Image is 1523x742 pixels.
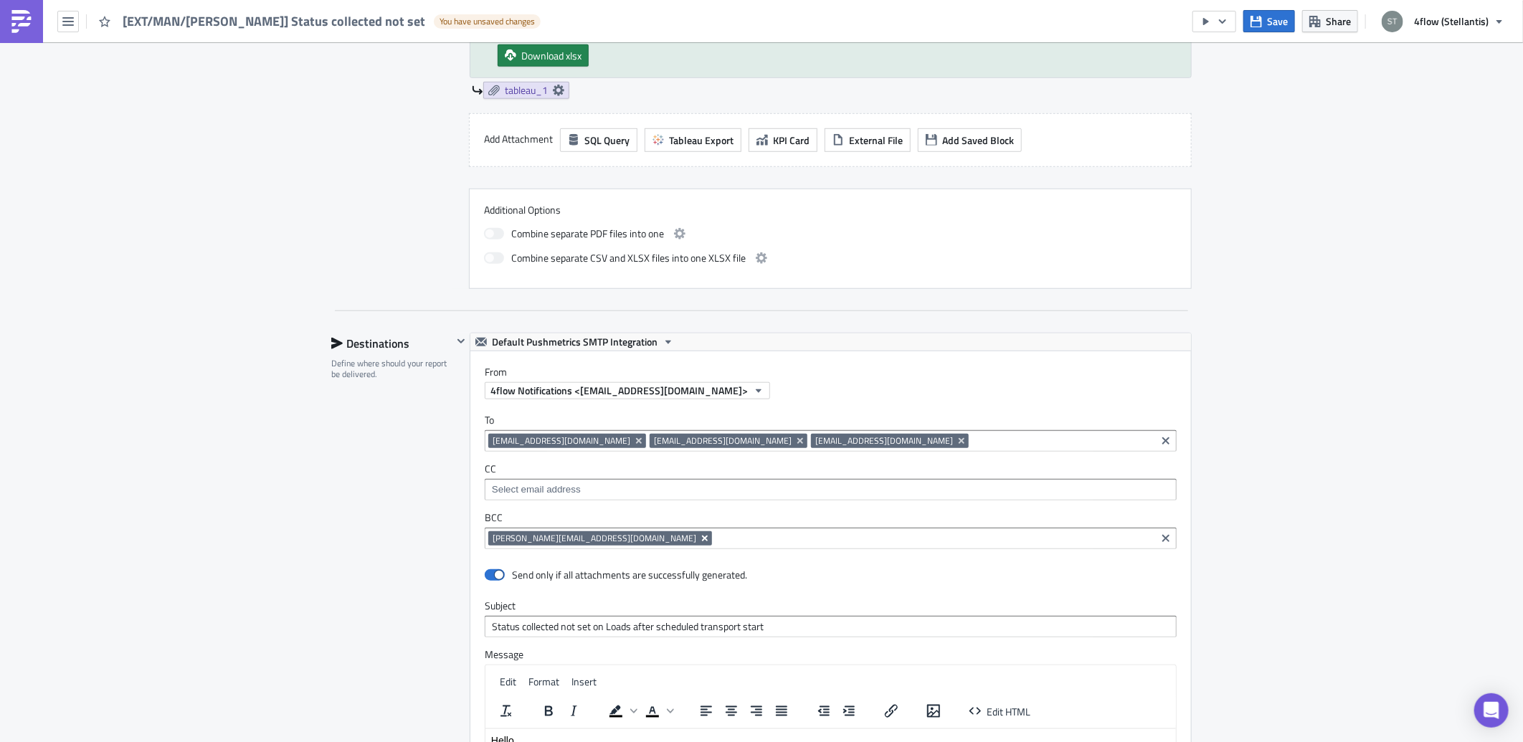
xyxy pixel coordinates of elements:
[123,13,427,29] span: [EXT/MAN/[PERSON_NAME]] Status collected not set
[812,701,836,721] button: Decrease indent
[1157,432,1175,450] button: Clear selected items
[942,133,1014,148] span: Add Saved Block
[331,358,452,380] div: Define where should your report be delivered.
[536,701,561,721] button: Bold
[440,16,535,27] span: You have unsaved changes
[493,533,696,544] span: [PERSON_NAME][EMAIL_ADDRESS][DOMAIN_NAME]
[452,333,470,350] button: Hide content
[490,383,748,398] span: 4flow Notifications <[EMAIL_ADDRESS][DOMAIN_NAME]>
[492,333,658,351] span: Default Pushmetrics SMTP Integration
[493,435,630,447] span: [EMAIL_ADDRESS][DOMAIN_NAME]
[571,674,597,689] span: Insert
[6,6,685,40] p: Hello, please find attached a list of transports with scheduled transport start in the past, wher...
[584,133,630,148] span: SQL Query
[918,128,1022,152] button: Add Saved Block
[815,435,953,447] span: [EMAIL_ADDRESS][DOMAIN_NAME]
[470,333,679,351] button: Default Pushmetrics SMTP Integration
[694,701,718,721] button: Align left
[331,333,452,354] div: Destinations
[633,434,646,448] button: Remove Tag
[484,204,1177,217] label: Additional Options
[654,435,792,447] span: [EMAIL_ADDRESS][DOMAIN_NAME]
[879,701,903,721] button: Insert/edit link
[485,648,1177,661] label: Message
[485,382,770,399] button: 4flow Notifications <[EMAIL_ADDRESS][DOMAIN_NAME]>
[561,701,586,721] button: Italic
[987,703,1030,718] span: Edit HTML
[1414,14,1489,29] span: 4flow (Stellantis)
[528,674,559,689] span: Format
[485,599,1177,612] label: Subject
[1157,530,1175,547] button: Clear selected items
[511,225,664,242] span: Combine separate PDF files into one
[744,701,769,721] button: Align right
[837,701,861,721] button: Increase indent
[484,128,553,150] label: Add Attachment
[560,128,637,152] button: SQL Query
[645,128,741,152] button: Tableau Export
[773,133,810,148] span: KPI Card
[483,82,569,99] a: tableau_1
[498,44,589,67] a: Download xlsx
[488,482,1172,497] input: Select em ail add ress
[1373,6,1512,37] button: 4flow (Stellantis)
[485,366,1191,379] label: From
[1380,9,1405,34] img: Avatar
[6,60,685,83] p: In case of questions or remarks about this report, please contact [EMAIL_ADDRESS][DOMAIN_NAME]
[640,701,676,721] div: Text color
[500,674,516,689] span: Edit
[485,511,1177,524] label: BCC
[604,701,640,721] div: Background color
[1243,10,1295,32] button: Save
[769,701,794,721] button: Justify
[485,462,1177,475] label: CC
[719,701,744,721] button: Align center
[669,133,734,148] span: Tableau Export
[505,84,548,97] span: tableau_1
[10,10,33,33] img: PushMetrics
[494,701,518,721] button: Clear formatting
[825,128,911,152] button: External File
[849,133,903,148] span: External File
[1474,693,1509,728] div: Open Intercom Messenger
[794,434,807,448] button: Remove Tag
[1326,14,1351,29] span: Share
[956,434,969,448] button: Remove Tag
[6,6,685,83] body: Rich Text Area. Press ALT-0 for help.
[521,48,582,63] span: Download xlsx
[921,701,946,721] button: Insert/edit image
[749,128,817,152] button: KPI Card
[485,414,1177,427] label: To
[1267,14,1288,29] span: Save
[511,249,746,267] span: Combine separate CSV and XLSX files into one XLSX file
[964,701,1036,721] button: Edit HTML
[512,569,747,581] div: Send only if all attachments are successfully generated.
[699,531,712,546] button: Remove Tag
[1302,10,1358,32] button: Share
